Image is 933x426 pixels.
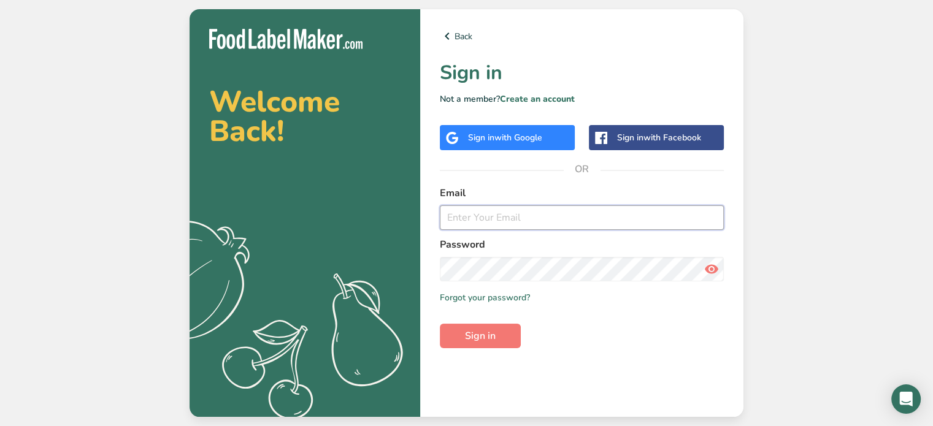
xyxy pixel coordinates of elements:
button: Sign in [440,324,521,348]
a: Back [440,29,724,44]
span: OR [564,151,601,188]
p: Not a member? [440,93,724,105]
img: Food Label Maker [209,29,363,49]
span: with Facebook [643,132,701,143]
span: with Google [494,132,542,143]
div: Sign in [617,131,701,144]
h1: Sign in [440,58,724,88]
label: Password [440,237,724,252]
input: Enter Your Email [440,205,724,230]
a: Create an account [500,93,575,105]
div: Sign in [468,131,542,144]
div: Open Intercom Messenger [891,384,921,414]
a: Forgot your password? [440,291,530,304]
h2: Welcome Back! [209,87,401,146]
label: Email [440,186,724,200]
span: Sign in [465,329,496,343]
